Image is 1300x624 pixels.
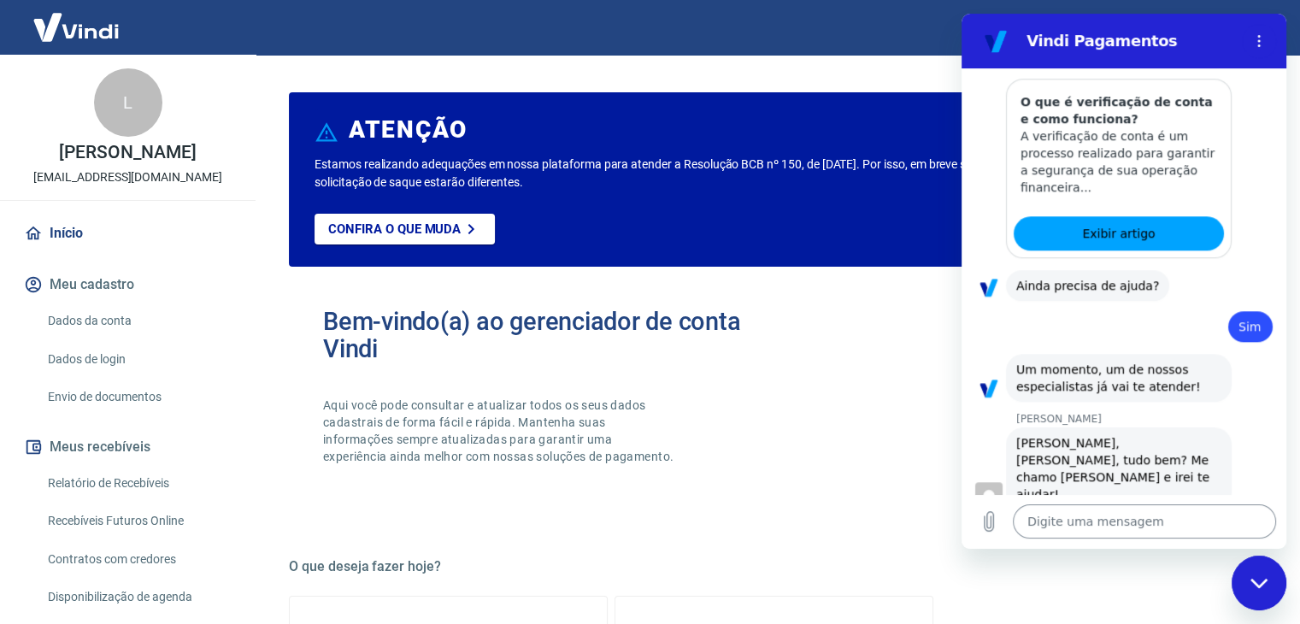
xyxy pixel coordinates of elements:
img: Vindi [21,1,132,53]
p: Estamos realizando adequações em nossa plataforma para atender a Resolução BCB nº 150, de [DATE].... [315,156,1050,191]
p: Confira o que muda [328,221,461,237]
a: Disponibilização de agenda [41,580,235,615]
a: Envio de documentos [41,380,235,415]
a: Recebíveis Futuros Online [41,503,235,539]
a: Dados da conta [41,303,235,338]
p: Aqui você pode consultar e atualizar todos os seus dados cadastrais de forma fácil e rápida. Mant... [323,397,677,465]
h2: Bem-vindo(a) ao gerenciador de conta Vindi [323,308,774,362]
button: Meu cadastro [21,266,235,303]
a: Início [21,215,235,252]
p: [PERSON_NAME] [59,144,196,162]
iframe: Janela de mensagens [962,14,1286,549]
h6: ATENÇÃO [349,121,468,138]
button: Sair [1218,12,1279,44]
a: Relatório de Recebíveis [41,466,235,501]
div: L [94,68,162,137]
iframe: Botão para abrir a janela de mensagens, conversa em andamento [1232,556,1286,610]
p: [EMAIL_ADDRESS][DOMAIN_NAME] [33,168,222,186]
h5: O que deseja fazer hoje? [289,558,1259,575]
a: Confira o que muda [315,214,495,244]
a: Contratos com credores [41,542,235,577]
button: Meus recebíveis [21,428,235,466]
a: Dados de login [41,342,235,377]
